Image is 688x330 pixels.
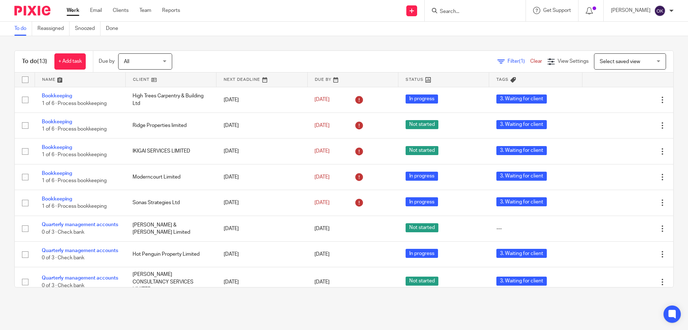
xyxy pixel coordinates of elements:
[42,119,72,124] a: Bookkeeping
[216,113,307,138] td: [DATE]
[42,171,72,176] a: Bookkeeping
[406,223,438,232] span: Not started
[42,276,118,281] a: Quarterly management accounts
[216,190,307,216] td: [DATE]
[42,204,107,209] span: 1 of 6 · Process bookkeeping
[496,197,547,206] span: 3. Waiting for client
[314,280,330,285] span: [DATE]
[37,58,47,64] span: (13)
[406,277,438,286] span: Not started
[496,277,547,286] span: 3. Waiting for client
[54,53,86,70] a: + Add task
[125,164,216,190] td: Moderncourt Limited
[113,7,129,14] a: Clients
[314,97,330,102] span: [DATE]
[42,101,107,106] span: 1 of 6 · Process bookkeeping
[42,127,107,132] span: 1 of 6 · Process bookkeeping
[406,94,438,104] span: In progress
[67,7,79,14] a: Work
[42,153,107,158] span: 1 of 6 · Process bookkeeping
[600,59,640,64] span: Select saved view
[530,59,542,64] a: Clear
[496,146,547,155] span: 3. Waiting for client
[42,230,84,235] span: 0 of 3 · Check bank
[508,59,530,64] span: Filter
[496,225,575,232] div: ---
[611,7,651,14] p: [PERSON_NAME]
[654,5,666,17] img: svg%3E
[125,113,216,138] td: Ridge Properties limited
[216,164,307,190] td: [DATE]
[314,200,330,205] span: [DATE]
[14,22,32,36] a: To do
[216,138,307,164] td: [DATE]
[124,59,129,64] span: All
[22,58,47,65] h1: To do
[42,255,84,260] span: 0 of 3 · Check bank
[406,172,438,181] span: In progress
[496,78,509,82] span: Tags
[216,242,307,267] td: [DATE]
[106,22,124,36] a: Done
[42,197,72,202] a: Bookkeeping
[75,22,100,36] a: Snoozed
[99,58,115,65] p: Due by
[406,120,438,129] span: Not started
[314,175,330,180] span: [DATE]
[42,222,118,227] a: Quarterly management accounts
[125,138,216,164] td: IKIGAI SERVICES LIMITED
[543,8,571,13] span: Get Support
[125,242,216,267] td: Hot Penguin Property Limited
[314,226,330,231] span: [DATE]
[90,7,102,14] a: Email
[42,283,84,288] span: 0 of 3 · Check bank
[439,9,504,15] input: Search
[216,216,307,241] td: [DATE]
[406,197,438,206] span: In progress
[162,7,180,14] a: Reports
[216,267,307,297] td: [DATE]
[125,87,216,113] td: High Trees Carpentry & Building Ltd
[406,146,438,155] span: Not started
[37,22,70,36] a: Reassigned
[406,249,438,258] span: In progress
[496,172,547,181] span: 3. Waiting for client
[519,59,525,64] span: (1)
[496,120,547,129] span: 3. Waiting for client
[42,93,72,98] a: Bookkeeping
[496,249,547,258] span: 3. Waiting for client
[216,87,307,113] td: [DATE]
[558,59,589,64] span: View Settings
[42,248,118,253] a: Quarterly management accounts
[139,7,151,14] a: Team
[14,6,50,16] img: Pixie
[125,216,216,241] td: [PERSON_NAME] & [PERSON_NAME] Limited
[314,149,330,154] span: [DATE]
[314,123,330,128] span: [DATE]
[314,252,330,257] span: [DATE]
[125,267,216,297] td: [PERSON_NAME] CONSULTANCY SERVICES LIMITED
[496,94,547,104] span: 3. Waiting for client
[42,145,72,150] a: Bookkeeping
[125,190,216,216] td: Sonas Strategies Ltd
[42,178,107,183] span: 1 of 6 · Process bookkeeping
